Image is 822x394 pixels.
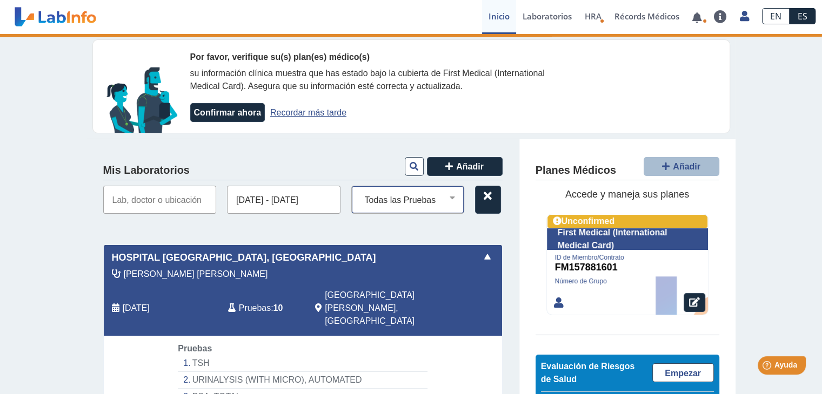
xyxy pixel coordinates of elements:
[190,103,265,122] button: Confirmar ahora
[190,69,545,91] span: su información clínica muestra que has estado bajo la cubierta de First Medical (International Me...
[456,162,484,171] span: Añadir
[726,352,810,382] iframe: Help widget launcher
[178,344,212,353] span: Pruebas
[178,355,427,372] li: TSH
[565,189,689,200] span: Accede y maneja sus planes
[227,186,340,214] input: Fecha(s)
[178,372,427,389] li: URINALYSIS (WITH MICRO), AUTOMATED
[325,289,444,328] span: San Juan, PR
[762,8,790,24] a: EN
[270,108,346,117] a: Recordar más tarde
[427,157,503,176] button: Añadir
[585,11,602,22] span: HRA
[652,363,714,382] a: Empezar
[112,250,376,265] span: Hospital [GEOGRAPHIC_DATA], [GEOGRAPHIC_DATA]
[190,51,574,64] div: Por favor, verifique su(s) plan(es) médico(s)
[673,162,700,171] span: Añadir
[790,8,816,24] a: ES
[220,289,307,328] div: :
[103,186,217,214] input: Lab, doctor o ubicación
[644,157,719,176] button: Añadir
[123,302,150,315] span: 2025-09-16
[665,369,701,378] span: Empezar
[103,164,190,177] h4: Mis Laboratorios
[536,164,616,177] h4: Planes Médicos
[273,303,283,313] b: 10
[124,268,268,281] span: Arraut Gonzalez, Juan
[541,362,635,384] span: Evaluación de Riesgos de Salud
[239,302,271,315] span: Pruebas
